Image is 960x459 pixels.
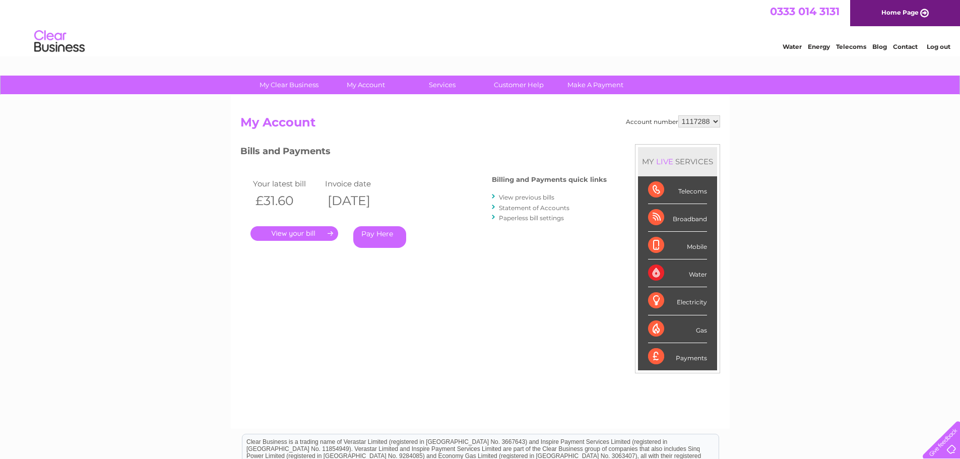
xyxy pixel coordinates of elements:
[836,43,866,50] a: Telecoms
[401,76,484,94] a: Services
[250,226,338,241] a: .
[770,5,840,18] a: 0333 014 3131
[654,157,675,166] div: LIVE
[648,315,707,343] div: Gas
[323,177,395,190] td: Invoice date
[250,177,323,190] td: Your latest bill
[499,193,554,201] a: View previous bills
[648,343,707,370] div: Payments
[808,43,830,50] a: Energy
[648,232,707,259] div: Mobile
[240,115,720,135] h2: My Account
[242,6,719,49] div: Clear Business is a trading name of Verastar Limited (registered in [GEOGRAPHIC_DATA] No. 3667643...
[648,287,707,315] div: Electricity
[492,176,607,183] h4: Billing and Payments quick links
[648,204,707,232] div: Broadband
[250,190,323,211] th: £31.60
[648,259,707,287] div: Water
[324,76,407,94] a: My Account
[477,76,560,94] a: Customer Help
[626,115,720,127] div: Account number
[499,204,569,212] a: Statement of Accounts
[240,144,607,162] h3: Bills and Payments
[554,76,637,94] a: Make A Payment
[783,43,802,50] a: Water
[893,43,918,50] a: Contact
[247,76,331,94] a: My Clear Business
[648,176,707,204] div: Telecoms
[499,214,564,222] a: Paperless bill settings
[927,43,950,50] a: Log out
[34,26,85,57] img: logo.png
[353,226,406,248] a: Pay Here
[638,147,717,176] div: MY SERVICES
[872,43,887,50] a: Blog
[323,190,395,211] th: [DATE]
